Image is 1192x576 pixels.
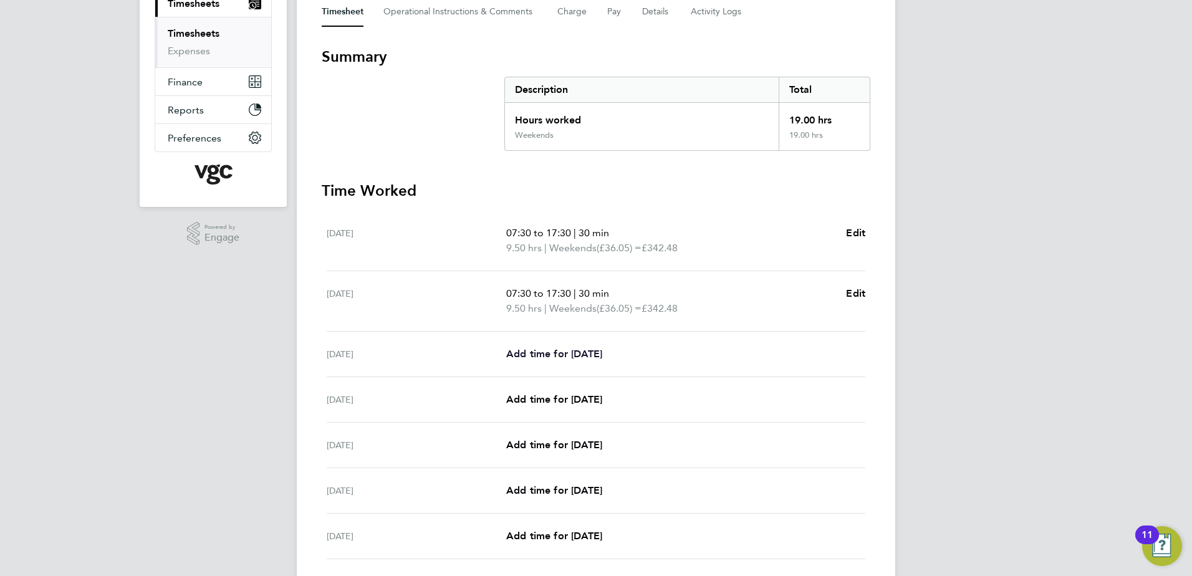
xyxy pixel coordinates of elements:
span: Finance [168,76,203,88]
span: Add time for [DATE] [506,393,602,405]
span: 30 min [579,227,609,239]
span: 9.50 hrs [506,242,542,254]
a: Add time for [DATE] [506,529,602,544]
span: Weekends [549,241,597,256]
span: Preferences [168,132,221,144]
a: Add time for [DATE] [506,392,602,407]
div: 11 [1142,535,1153,551]
span: 07:30 to 17:30 [506,287,571,299]
div: [DATE] [327,347,506,362]
button: Finance [155,68,271,95]
button: Preferences [155,124,271,151]
span: Weekends [549,301,597,316]
span: | [544,242,547,254]
div: [DATE] [327,438,506,453]
h3: Summary [322,47,870,67]
a: Edit [846,286,865,301]
span: | [544,302,547,314]
button: Open Resource Center, 11 new notifications [1142,526,1182,566]
h3: Time Worked [322,181,870,201]
div: Summary [504,77,870,151]
span: 30 min [579,287,609,299]
span: Add time for [DATE] [506,530,602,542]
div: [DATE] [327,286,506,316]
a: Expenses [168,45,210,57]
div: [DATE] [327,392,506,407]
span: £342.48 [642,302,678,314]
div: Total [779,77,870,102]
span: Edit [846,227,865,239]
button: Reports [155,96,271,123]
div: 19.00 hrs [779,130,870,150]
div: Hours worked [505,103,779,130]
div: Timesheets [155,17,271,67]
a: Edit [846,226,865,241]
a: Timesheets [168,27,219,39]
span: (£36.05) = [597,302,642,314]
a: Add time for [DATE] [506,347,602,362]
a: Go to home page [155,165,272,185]
span: (£36.05) = [597,242,642,254]
img: vgcgroup-logo-retina.png [195,165,233,185]
span: Engage [204,233,239,243]
span: Add time for [DATE] [506,439,602,451]
span: 07:30 to 17:30 [506,227,571,239]
div: [DATE] [327,226,506,256]
span: Add time for [DATE] [506,348,602,360]
div: Description [505,77,779,102]
span: Powered by [204,222,239,233]
div: [DATE] [327,529,506,544]
span: | [574,287,576,299]
a: Add time for [DATE] [506,438,602,453]
a: Powered byEngage [187,222,240,246]
span: Add time for [DATE] [506,484,602,496]
span: Reports [168,104,204,116]
span: £342.48 [642,242,678,254]
div: [DATE] [327,483,506,498]
div: Weekends [515,130,554,140]
span: Edit [846,287,865,299]
div: 19.00 hrs [779,103,870,130]
span: 9.50 hrs [506,302,542,314]
span: | [574,227,576,239]
a: Add time for [DATE] [506,483,602,498]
